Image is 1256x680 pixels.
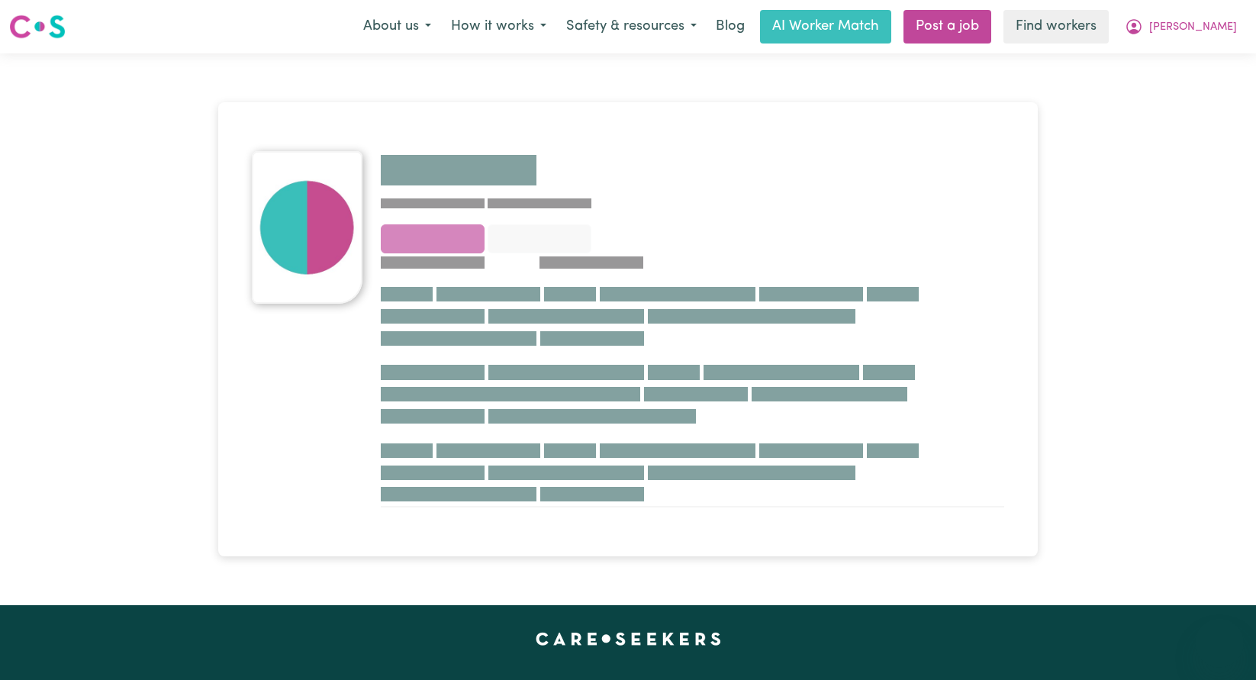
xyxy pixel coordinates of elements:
img: Careseekers logo [9,13,66,40]
button: About us [353,11,441,43]
span: [PERSON_NAME] [1149,19,1237,36]
a: Careseekers logo [9,9,66,44]
a: Careseekers home page [536,633,721,645]
button: Safety & resources [556,11,707,43]
button: How it works [441,11,556,43]
button: My Account [1115,11,1247,43]
a: Blog [707,10,754,44]
iframe: Button to launch messaging window [1195,619,1244,668]
a: AI Worker Match [760,10,891,44]
a: Find workers [1003,10,1109,44]
a: Post a job [903,10,991,44]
